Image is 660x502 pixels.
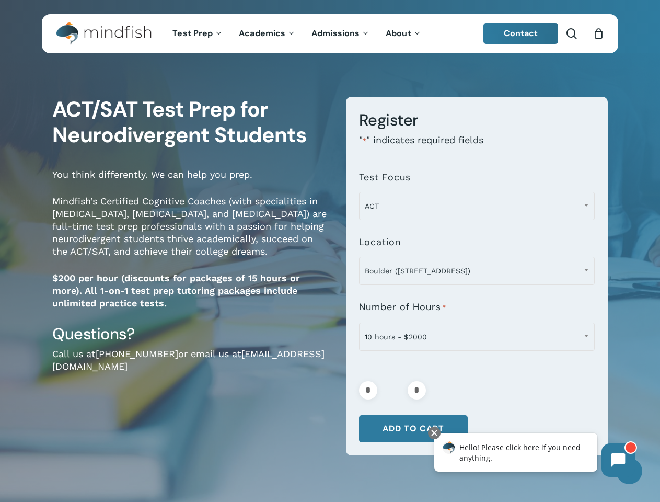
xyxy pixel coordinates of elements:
[360,326,594,348] span: 10 hours - $2000
[360,195,594,217] span: ACT
[593,28,604,39] a: Cart
[359,323,595,351] span: 10 hours - $2000
[359,302,446,313] label: Number of Hours
[360,260,594,282] span: Boulder (1320 Pearl St.)
[359,257,595,285] span: Boulder (1320 Pearl St.)
[359,237,401,247] label: Location
[359,172,411,182] label: Test Focus
[165,14,429,53] nav: Main Menu
[52,272,300,309] strong: $200 per hour (discounts for packages of 15 hours or more). All 1-on-1 test prep tutoring package...
[52,195,330,272] p: Mindfish’s Certified Cognitive Coaches (with specialities in [MEDICAL_DATA], [MEDICAL_DATA], and ...
[231,29,304,38] a: Academics
[359,134,595,162] p: " " indicates required fields
[42,14,618,53] header: Main Menu
[378,29,430,38] a: About
[52,348,330,387] p: Call us at or email us at
[165,29,231,38] a: Test Prep
[380,381,404,400] input: Product quantity
[386,28,411,39] span: About
[483,23,559,44] a: Contact
[504,28,538,39] span: Contact
[304,29,378,38] a: Admissions
[96,348,178,359] a: [PHONE_NUMBER]
[239,28,285,39] span: Academics
[359,415,468,442] button: Add to cart
[52,168,330,195] p: You think differently. We can help you prep.
[359,192,595,220] span: ACT
[172,28,213,39] span: Test Prep
[52,324,330,344] h3: Questions?
[52,97,330,149] h1: ACT/SAT Test Prep for Neurodivergent Students
[423,425,645,487] iframe: Chatbot
[359,110,595,130] h3: Register
[311,28,360,39] span: Admissions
